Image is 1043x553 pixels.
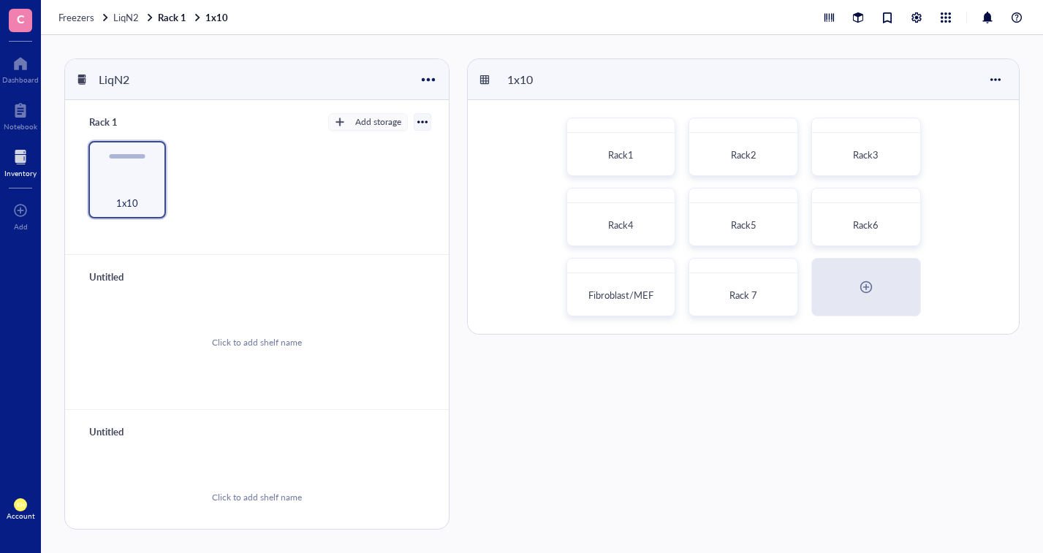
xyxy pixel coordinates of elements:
span: Rack4 [608,218,634,232]
span: Rack3 [853,148,879,161]
div: Rack 1 [83,112,170,132]
span: Rack 7 [729,288,757,302]
div: Add [14,222,28,231]
div: Untitled [83,422,170,442]
a: Inventory [4,145,37,178]
div: Dashboard [2,75,39,84]
span: C [17,9,25,28]
a: Rack 11x10 [158,11,231,24]
span: Fibroblast/MEF [588,288,653,302]
span: Rack2 [731,148,756,161]
span: LiqN2 [113,10,139,24]
a: Notebook [4,99,37,131]
span: Rack5 [731,218,756,232]
div: Click to add shelf name [212,336,302,349]
span: 1x10 [116,195,138,211]
button: Add storage [328,113,408,131]
a: Dashboard [2,52,39,84]
div: Untitled [83,267,170,287]
div: Add storage [355,115,401,129]
span: Freezers [58,10,94,24]
span: KH [17,502,25,508]
span: Rack6 [853,218,879,232]
div: 1x10 [501,67,588,92]
div: Click to add shelf name [212,491,302,504]
div: Inventory [4,169,37,178]
span: Rack1 [608,148,634,161]
div: LiqN2 [92,67,180,92]
div: Notebook [4,122,37,131]
div: Account [7,511,35,520]
a: Freezers [58,11,110,24]
a: LiqN2 [113,11,155,24]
